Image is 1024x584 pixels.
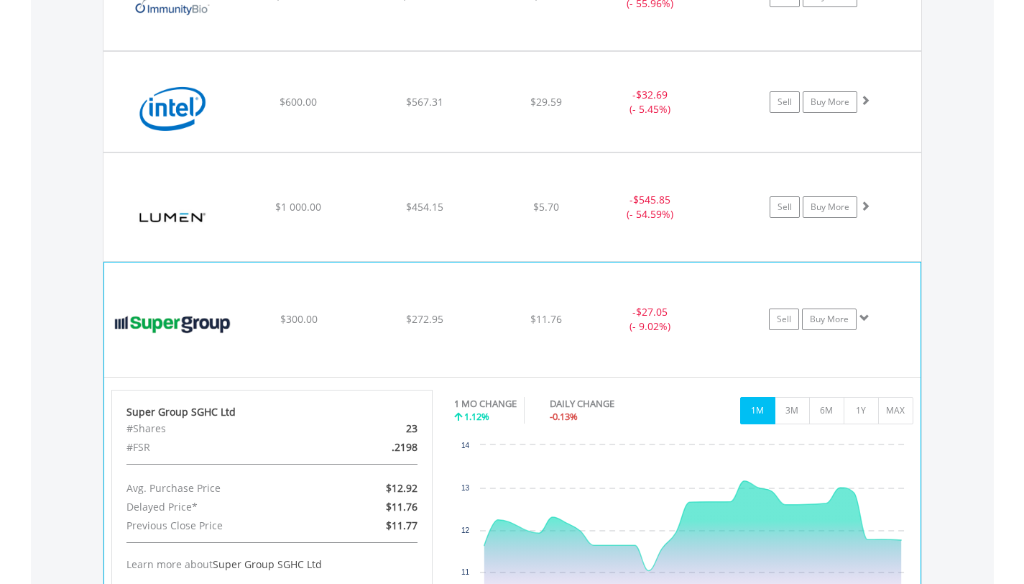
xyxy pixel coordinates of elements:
[406,200,443,214] span: $454.15
[461,484,470,492] text: 13
[803,91,857,113] a: Buy More
[126,405,418,419] div: Super Group SGHC Ltd
[550,397,665,411] div: DAILY CHANGE
[550,410,578,423] span: -0.13%
[770,91,800,113] a: Sell
[116,516,324,535] div: Previous Close Price
[116,479,324,498] div: Avg. Purchase Price
[802,309,857,330] a: Buy More
[775,397,810,424] button: 3M
[530,312,562,326] span: $11.76
[213,557,322,571] span: Super Group SGHC Ltd
[596,305,704,334] div: - (- 9.02%)
[386,500,418,514] span: $11.76
[324,438,428,457] div: .2198
[406,95,443,109] span: $567.31
[596,88,705,117] div: - (- 5.45%)
[111,171,234,257] img: EQU.US.LUMN.png
[324,419,428,438] div: 23
[878,397,913,424] button: MAX
[533,200,559,214] span: $5.70
[633,193,670,206] span: $545.85
[116,438,324,457] div: #FSR
[770,196,800,218] a: Sell
[111,280,235,373] img: EQU.US.SGHC.png
[386,519,418,532] span: $11.77
[464,410,489,423] span: 1.12%
[809,397,844,424] button: 6M
[461,526,470,534] text: 12
[636,88,668,101] span: $32.69
[116,419,324,438] div: #Shares
[740,397,775,424] button: 1M
[803,196,857,218] a: Buy More
[454,397,517,411] div: 1 MO CHANGE
[116,498,324,516] div: Delayed Price*
[406,312,443,326] span: $272.95
[769,309,799,330] a: Sell
[386,481,418,495] span: $12.92
[461,442,470,450] text: 14
[461,568,470,576] text: 11
[596,193,705,222] div: - (- 54.59%)
[636,305,668,319] span: $27.05
[530,95,562,109] span: $29.59
[111,70,234,147] img: EQU.US.INTC.png
[280,312,318,326] span: $300.00
[126,557,418,572] div: Learn more about
[280,95,317,109] span: $600.00
[844,397,879,424] button: 1Y
[275,200,321,214] span: $1 000.00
